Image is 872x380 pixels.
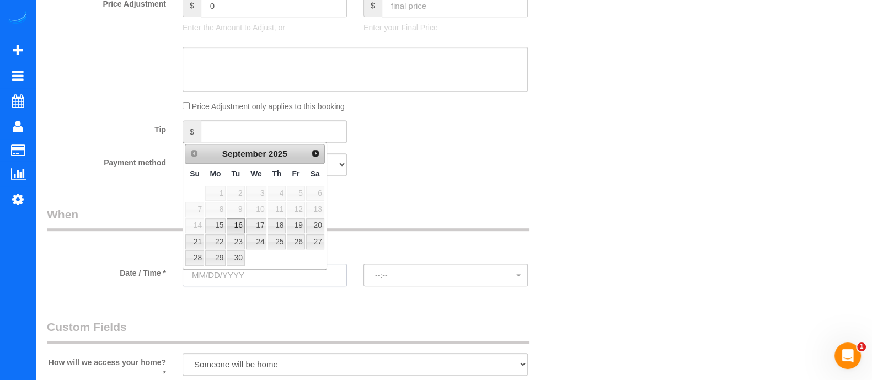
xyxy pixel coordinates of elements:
[39,353,174,379] label: How will we access your home? *
[190,149,199,158] span: Prev
[7,11,29,26] img: Automaid Logo
[834,342,861,369] iframe: Intercom live chat
[227,218,244,233] a: 16
[306,218,324,233] a: 20
[227,234,244,249] a: 23
[306,202,324,217] span: 13
[210,169,221,178] span: Monday
[287,202,304,217] span: 12
[292,169,300,178] span: Friday
[185,234,204,249] a: 21
[185,218,204,233] span: 14
[246,234,267,249] a: 24
[205,218,226,233] a: 15
[268,202,286,217] span: 11
[39,120,174,135] label: Tip
[306,234,324,249] a: 27
[39,153,174,168] label: Payment method
[268,234,286,249] a: 25
[857,342,866,351] span: 1
[363,22,528,33] p: Enter your Final Price
[287,234,304,249] a: 26
[268,186,286,201] span: 4
[39,264,174,279] label: Date / Time *
[227,202,244,217] span: 9
[227,250,244,265] a: 30
[205,234,226,249] a: 22
[186,146,202,161] a: Prev
[375,271,516,280] span: --:--
[311,169,320,178] span: Saturday
[183,264,347,286] input: MM/DD/YYYY
[363,264,528,286] button: --:--
[185,250,204,265] a: 28
[183,120,201,143] span: $
[205,250,226,265] a: 29
[246,218,267,233] a: 17
[205,202,226,217] span: 8
[183,22,347,33] p: Enter the Amount to Adjust, or
[192,102,345,111] span: Price Adjustment only applies to this booking
[287,218,304,233] a: 19
[272,169,281,178] span: Thursday
[205,186,226,201] span: 1
[246,202,267,217] span: 10
[268,218,286,233] a: 18
[287,186,304,201] span: 5
[47,319,529,344] legend: Custom Fields
[231,169,240,178] span: Tuesday
[250,169,262,178] span: Wednesday
[190,169,200,178] span: Sunday
[311,149,320,158] span: Next
[227,186,244,201] span: 2
[222,149,266,158] span: September
[185,202,204,217] span: 7
[246,186,267,201] span: 3
[306,186,324,201] span: 6
[47,206,529,231] legend: When
[308,146,323,161] a: Next
[269,149,287,158] span: 2025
